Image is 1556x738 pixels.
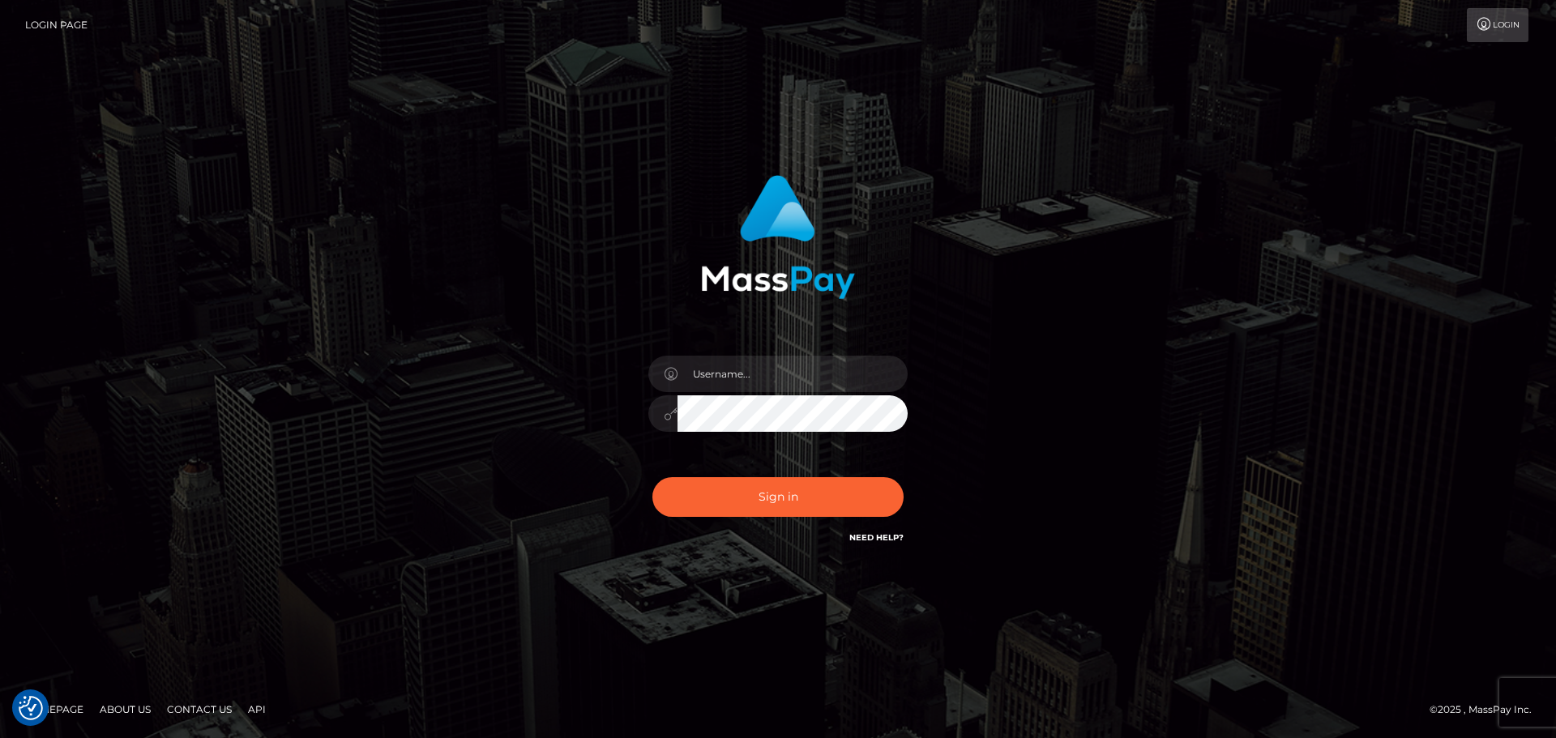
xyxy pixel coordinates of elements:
[849,532,904,543] a: Need Help?
[19,696,43,720] img: Revisit consent button
[652,477,904,517] button: Sign in
[19,696,43,720] button: Consent Preferences
[25,8,88,42] a: Login Page
[678,356,908,392] input: Username...
[242,697,272,722] a: API
[93,697,157,722] a: About Us
[1467,8,1528,42] a: Login
[160,697,238,722] a: Contact Us
[701,175,855,299] img: MassPay Login
[1430,701,1544,719] div: © 2025 , MassPay Inc.
[18,697,90,722] a: Homepage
